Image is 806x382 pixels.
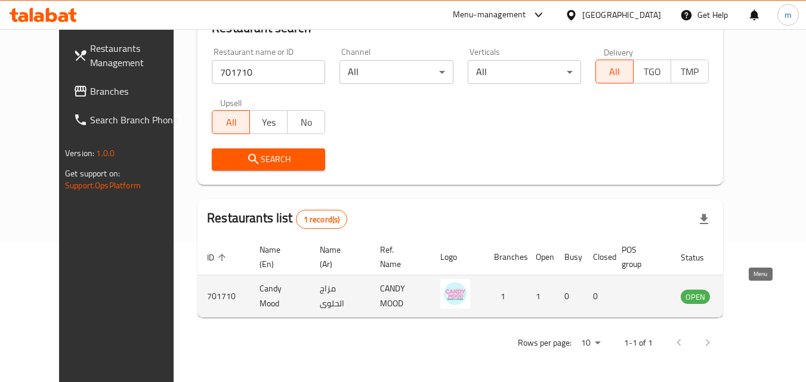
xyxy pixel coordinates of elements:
[583,239,612,275] th: Closed
[96,145,115,161] span: 1.0.0
[255,114,283,131] span: Yes
[624,336,653,350] p: 1-1 of 1
[207,209,347,229] h2: Restaurants list
[221,152,316,167] span: Search
[296,210,348,229] div: Total records count
[207,250,230,265] span: ID
[453,8,526,22] div: Menu-management
[292,114,320,131] span: No
[526,239,555,275] th: Open
[690,205,718,234] div: Export file
[65,178,141,193] a: Support.OpsPlatform
[555,275,583,318] td: 0
[431,239,484,275] th: Logo
[64,77,194,105] a: Branches
[64,105,194,134] a: Search Branch Phone
[681,290,710,304] span: OPEN
[604,48,634,56] label: Delivery
[681,250,719,265] span: Status
[380,243,416,271] span: Ref. Name
[555,239,583,275] th: Busy
[197,239,775,318] table: enhanced table
[90,84,184,98] span: Branches
[90,41,184,70] span: Restaurants Management
[197,275,250,318] td: 701710
[583,275,612,318] td: 0
[518,336,572,350] p: Rows per page:
[212,110,250,134] button: All
[260,243,296,271] span: Name (En)
[601,63,629,80] span: All
[212,60,325,84] input: Search for restaurant name or ID..
[582,8,661,21] div: [GEOGRAPHIC_DATA]
[622,243,657,271] span: POS group
[310,275,370,318] td: مزاج الحلوى
[671,60,709,83] button: TMP
[339,60,453,84] div: All
[64,34,194,77] a: Restaurants Management
[638,63,666,80] span: TGO
[217,114,245,131] span: All
[633,60,671,83] button: TGO
[65,166,120,181] span: Get support on:
[484,275,526,318] td: 1
[468,60,581,84] div: All
[212,148,325,170] button: Search
[595,60,634,83] button: All
[370,275,431,318] td: CANDY MOOD
[484,239,526,275] th: Branches
[287,110,325,134] button: No
[320,243,356,271] span: Name (Ar)
[676,63,704,80] span: TMP
[785,8,792,21] span: m
[249,110,288,134] button: Yes
[526,275,555,318] td: 1
[250,275,310,318] td: Candy Mood
[576,334,605,352] div: Rows per page:
[65,145,94,161] span: Version:
[90,113,184,127] span: Search Branch Phone
[212,19,709,37] h2: Restaurant search
[440,279,470,309] img: Candy Mood
[297,214,347,225] span: 1 record(s)
[220,98,242,107] label: Upsell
